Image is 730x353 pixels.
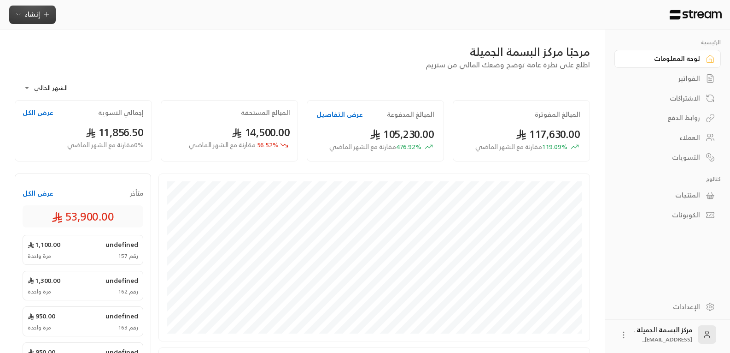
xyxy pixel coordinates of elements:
span: undefined [105,311,138,321]
div: لوحة المعلومات [626,54,700,63]
span: متأخر [130,189,143,198]
div: المنتجات [626,191,700,200]
button: إنشاء [9,6,56,24]
a: الفواتير [614,70,721,88]
span: 11,856.50 [86,123,144,142]
span: مرة واحدة [28,252,51,260]
span: 476.92 % [329,142,421,152]
img: Logo [669,10,723,20]
span: مقارنة مع الشهر الماضي [475,141,542,152]
span: 0 % مقارنة مع الشهر الماضي [67,140,144,150]
span: اطلع على نظرة عامة توضح وضعك المالي من ستريم [426,58,590,71]
a: التسويات [614,148,721,166]
span: undefined [105,240,138,249]
span: 117,630.00 [516,125,580,144]
span: مقارنة مع الشهر الماضي [189,139,256,150]
span: مرة واحدة [28,288,51,295]
div: مركز البسمة الجميلة . [634,325,692,344]
a: المنتجات [614,186,721,204]
div: الشهر الحالي [19,76,88,100]
div: روابط الدفع [626,113,700,122]
span: 53,900.00 [52,209,114,224]
span: [EMAIL_ADDRESS]... [642,335,692,344]
div: العملاء [626,133,700,142]
span: 119.09 % [475,142,567,152]
span: 1,100.00 [28,240,60,249]
p: الرئيسية [614,39,721,46]
a: الاشتراكات [614,89,721,107]
h2: إجمالي التسوية [98,108,144,117]
h2: المبالغ المفوترة [535,110,580,119]
h2: المبالغ المدفوعة [387,110,434,119]
span: مقارنة مع الشهر الماضي [329,141,396,152]
div: الإعدادات [626,302,700,311]
span: 1,300.00 [28,276,60,285]
a: الإعدادات [614,298,721,316]
span: رقم 157 [118,252,138,260]
div: الكوبونات [626,210,700,220]
div: الفواتير [626,74,700,83]
div: التسويات [626,153,700,162]
span: 14,500.00 [232,123,290,142]
span: undefined [105,276,138,285]
button: عرض التفاصيل [316,110,363,119]
div: الاشتراكات [626,94,700,103]
span: رقم 163 [118,324,138,331]
a: الكوبونات [614,206,721,224]
h2: المبالغ المستحقة [241,108,290,117]
a: العملاء [614,129,721,147]
p: كتالوج [614,175,721,183]
span: 950.00 [28,311,55,321]
div: مرحبًا مركز البسمة الجميلة [15,44,590,59]
span: 105,230.00 [370,125,434,144]
span: مرة واحدة [28,324,51,331]
span: رقم 162 [118,288,138,295]
span: 56.52 % [189,140,279,150]
button: عرض الكل [23,189,53,198]
span: إنشاء [25,8,40,20]
a: لوحة المعلومات [614,50,721,68]
a: روابط الدفع [614,109,721,127]
button: عرض الكل [23,108,53,117]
